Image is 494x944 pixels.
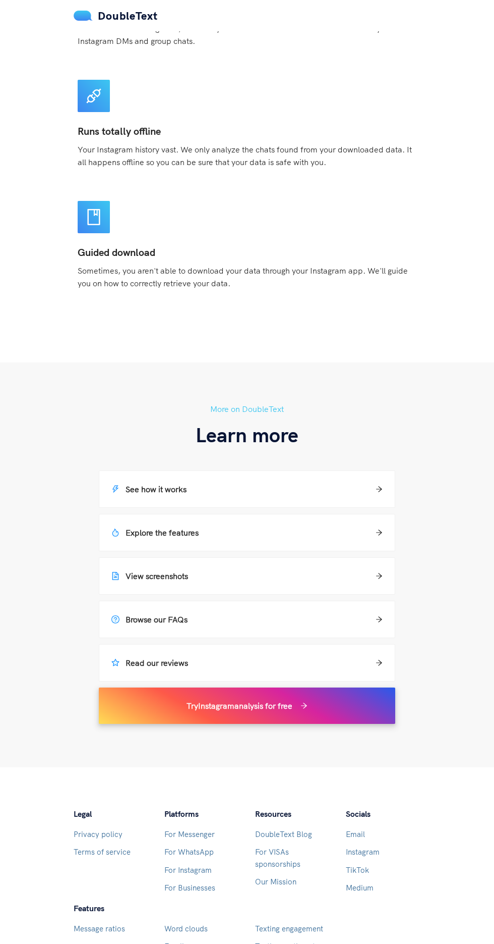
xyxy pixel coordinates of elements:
a: Privacy policy [74,829,122,839]
a: Our Mission [255,877,296,886]
span: Platforms [164,809,199,819]
a: For VISAs sponsorships [255,847,300,869]
span: arrow-right [376,486,383,493]
span: fire [111,529,119,537]
a: View screenshots [99,557,395,595]
a: Explore the features [99,514,395,551]
a: TryInstagramanalysis for free [99,688,395,724]
span: book [86,209,102,225]
b: Guided download [78,246,155,258]
span: Resources [255,809,291,819]
h5: Explore the features [111,527,199,539]
span: arrow-right [376,572,383,580]
span: Legal [74,809,92,819]
span: arrow-right [376,616,383,623]
h5: Read our reviews [111,657,188,669]
span: Socials [346,809,371,819]
a: For WhatsApp [164,847,214,857]
h5: View screenshots [111,570,188,582]
img: mS3x8y1f88AAAAABJRU5ErkJggg== [74,11,93,21]
a: TikTok [346,865,369,875]
a: DoubleText [74,9,158,23]
a: Texting engagement [255,924,323,933]
a: Word clouds [164,924,208,933]
a: Email [346,829,365,839]
a: Message ratios [74,924,125,933]
h3: Learn more [96,422,398,447]
span: arrow-right [376,529,383,536]
span: question-circle [111,615,119,623]
span: DoubleText [98,9,158,23]
h5: See how it works [111,483,187,495]
span: You've been searching for it, and now you've found it. Discover 30+ statistics from your Instagra... [78,23,393,46]
a: Read our reviews [99,644,395,681]
h5: Try Instagram analysis for free [187,700,292,712]
b: Runs totally offline [78,125,161,137]
a: Medium [346,883,374,893]
span: arrow-right [300,702,307,709]
span: star [111,659,119,667]
a: DoubleText Blog [255,829,312,839]
a: For Businesses [164,883,215,893]
span: file-image [111,572,119,580]
span: Sometimes, you aren't able to download your data through your Instagram app. We'll guide you on h... [78,266,408,288]
a: Browse our FAQs [99,601,395,638]
a: For Messenger [164,829,215,839]
span: arrow-right [376,659,383,666]
a: Terms of service [74,847,131,857]
h5: More on DoubleText [96,403,398,415]
a: See how it works [99,470,395,508]
span: thunderbolt [111,485,119,493]
a: Instagram [346,847,380,857]
span: Features [74,903,104,913]
a: For Instagram [164,865,212,875]
span: api [86,88,102,104]
span: Your Instagram history vast. We only analyze the chats found from your downloaded data. It all ha... [78,144,412,167]
h5: Browse our FAQs [111,613,188,625]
